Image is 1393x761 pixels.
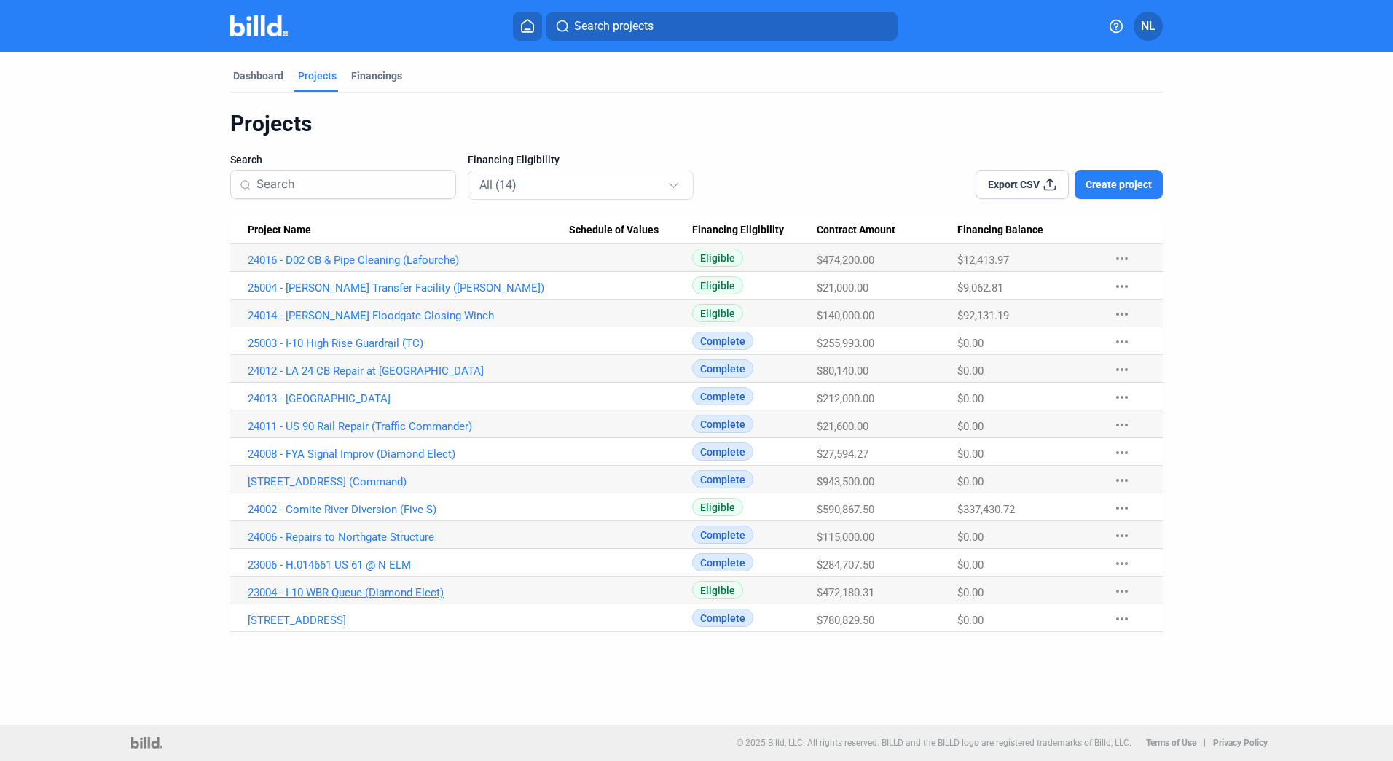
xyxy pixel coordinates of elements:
div: Projects [298,69,337,83]
div: Dashboard [233,69,283,83]
div: Schedule of Values [569,224,693,237]
input: Search [256,169,447,200]
b: Terms of Use [1146,738,1196,748]
a: 23006 - H.014661 US 61 @ N ELM [248,558,569,571]
mat-icon: more_horiz [1113,361,1131,378]
span: Export CSV [988,177,1040,192]
span: Complete [692,442,753,461]
div: Financing Balance [957,224,1099,237]
div: Financing Eligibility [692,224,817,237]
span: Complete [692,359,753,378]
mat-icon: more_horiz [1113,582,1131,600]
a: 25004 - [PERSON_NAME] Transfer Facility ([PERSON_NAME]) [248,281,569,294]
span: Complete [692,609,753,627]
span: Eligible [692,304,743,322]
span: $780,829.50 [817,614,874,627]
span: Eligible [692,581,743,599]
img: Billd Company Logo [230,15,288,36]
span: Eligible [692,276,743,294]
div: Projects [230,110,1163,138]
span: $212,000.00 [817,392,874,405]
div: Financings [351,69,402,83]
mat-icon: more_horiz [1113,416,1131,434]
span: $0.00 [957,558,984,571]
span: $0.00 [957,531,984,544]
button: Search projects [546,12,898,41]
span: Eligible [692,249,743,267]
span: $27,594.27 [817,448,868,461]
span: $0.00 [957,475,984,488]
span: Complete [692,526,753,544]
a: [STREET_ADDRESS] [248,614,569,627]
span: $0.00 [957,420,984,433]
p: © 2025 Billd, LLC. All rights reserved. BILLD and the BILLD logo are registered trademarks of Bil... [737,738,1131,748]
mat-icon: more_horiz [1113,472,1131,489]
span: $21,600.00 [817,420,868,433]
div: Project Name [248,224,569,237]
a: 25003 - I-10 High Rise Guardrail (TC) [248,337,569,350]
span: Search [230,152,262,167]
mat-icon: more_horiz [1113,444,1131,461]
span: $0.00 [957,364,984,378]
span: Complete [692,387,753,405]
span: $474,200.00 [817,254,874,267]
span: Financing Eligibility [468,152,560,167]
span: Eligible [692,498,743,516]
button: Create project [1075,170,1163,199]
a: 24012 - LA 24 CB Repair at [GEOGRAPHIC_DATA] [248,364,569,378]
span: $0.00 [957,614,984,627]
mat-select-trigger: All (14) [479,178,517,192]
div: Contract Amount [817,224,957,237]
img: logo [131,737,162,749]
span: Contract Amount [817,224,895,237]
span: $9,062.81 [957,281,1003,294]
span: $255,993.00 [817,337,874,350]
a: [STREET_ADDRESS] (Command) [248,475,569,488]
span: $0.00 [957,586,984,599]
a: 24011 - US 90 Rail Repair (Traffic Commander) [248,420,569,433]
p: | [1204,738,1206,748]
a: 24006 - Repairs to Northgate Structure [248,531,569,544]
span: $92,131.19 [957,309,1009,322]
span: $337,430.72 [957,503,1015,516]
span: $80,140.00 [817,364,868,378]
a: 24014 - [PERSON_NAME] Floodgate Closing Winch [248,309,569,322]
span: Create project [1086,177,1152,192]
span: Project Name [248,224,311,237]
span: Complete [692,332,753,350]
a: 24002 - Comite River Diversion (Five-S) [248,503,569,516]
a: 23004 - I-10 WBR Queue (Diamond Elect) [248,586,569,599]
span: $284,707.50 [817,558,874,571]
a: 24013 - [GEOGRAPHIC_DATA] [248,392,569,405]
mat-icon: more_horiz [1113,278,1131,295]
span: $590,867.50 [817,503,874,516]
a: 24008 - FYA Signal Improv (Diamond Elect) [248,448,569,461]
mat-icon: more_horiz [1113,555,1131,572]
span: Complete [692,415,753,433]
mat-icon: more_horiz [1113,333,1131,351]
span: $0.00 [957,392,984,405]
mat-icon: more_horiz [1113,499,1131,517]
span: $12,413.97 [957,254,1009,267]
span: Search projects [574,17,654,35]
span: $472,180.31 [817,586,874,599]
mat-icon: more_horiz [1113,250,1131,268]
span: NL [1141,17,1155,35]
a: 24016 - D02 CB & Pipe Cleaning (Lafourche) [248,254,569,267]
mat-icon: more_horiz [1113,389,1131,406]
span: Financing Eligibility [692,224,784,237]
span: Complete [692,553,753,571]
span: $115,000.00 [817,531,874,544]
b: Privacy Policy [1213,738,1268,748]
span: $21,000.00 [817,281,868,294]
mat-icon: more_horiz [1113,305,1131,323]
mat-icon: more_horiz [1113,527,1131,545]
mat-icon: more_horiz [1113,610,1131,628]
span: Schedule of Values [569,224,659,237]
button: NL [1134,12,1163,41]
span: $140,000.00 [817,309,874,322]
button: Export CSV [976,170,1069,199]
span: $943,500.00 [817,475,874,488]
span: $0.00 [957,337,984,350]
span: $0.00 [957,448,984,461]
